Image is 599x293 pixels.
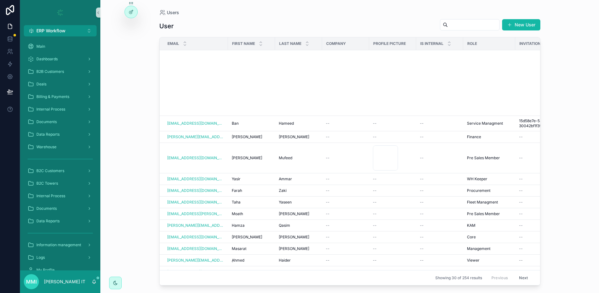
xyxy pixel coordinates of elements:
span: -- [373,121,377,126]
span: Moath [232,211,243,216]
a: -- [373,258,412,263]
a: -- [420,258,459,263]
span: Fleet Managment [467,200,498,205]
a: [EMAIL_ADDRESS][DOMAIN_NAME] [167,235,224,240]
a: [EMAIL_ADDRESS][DOMAIN_NAME] [167,188,224,193]
a: Haider [279,258,318,263]
span: Yasir [232,176,241,182]
div: scrollable content [20,36,100,270]
a: -- [420,200,459,205]
span: -- [326,211,330,216]
a: -- [326,176,365,182]
a: -- [373,211,412,216]
a: Masarat [232,246,271,251]
span: -- [326,246,330,251]
span: Pricing and segmentation Manager [467,269,512,274]
span: -- [519,269,523,274]
a: [EMAIL_ADDRESS][DOMAIN_NAME] [167,200,224,205]
span: -- [326,258,330,263]
a: -- [326,155,365,160]
a: -- [519,176,583,182]
a: [PERSON_NAME] [279,211,318,216]
a: [EMAIL_ADDRESS][PERSON_NAME][DOMAIN_NAME] [167,211,224,216]
span: Pre Sales Member [467,211,500,216]
a: -- [519,269,583,274]
a: [PERSON_NAME][EMAIL_ADDRESS][PERSON_NAME][DOMAIN_NAME] [167,134,224,139]
a: -- [519,155,583,160]
a: -- [373,134,412,139]
span: -- [326,176,330,182]
span: Invitation token [519,41,555,46]
span: 15d58e7e-5831-40e7-bf76-30042bf1f390 [519,118,583,128]
a: Deals [24,79,97,90]
span: -- [420,200,424,205]
a: -- [326,188,365,193]
span: Ban [232,121,239,126]
span: -- [373,134,377,139]
a: [EMAIL_ADDRESS][DOMAIN_NAME] [167,176,224,182]
a: Taha [232,200,271,205]
a: Pre Sales Member [467,155,512,160]
a: [EMAIL_ADDRESS][DOMAIN_NAME] [167,269,224,274]
a: [PERSON_NAME] [232,235,271,240]
span: Pre Sales Member [467,155,500,160]
span: -- [420,235,424,240]
a: -- [373,121,412,126]
a: -- [326,134,365,139]
span: Hamsa [232,269,244,274]
button: Next [515,273,532,283]
span: [PERSON_NAME] [279,246,309,251]
span: Service Managment [467,121,503,126]
a: -- [519,235,583,240]
span: -- [326,134,330,139]
a: Ban [232,121,271,126]
span: Taha [232,200,241,205]
span: Hameed [279,121,294,126]
a: Pre Sales Member [467,211,512,216]
span: KAM [467,223,475,228]
span: Profile picture [373,41,406,46]
span: Information management [36,242,81,247]
span: WH Keeper [467,176,487,182]
a: -- [326,121,365,126]
span: -- [420,258,424,263]
span: Farah [232,188,242,193]
span: ERP Workflow [36,28,66,34]
a: Main [24,41,97,52]
a: Mufeed [279,155,318,160]
span: [PERSON_NAME] [232,134,262,139]
a: Hamsa [232,269,271,274]
a: New User [502,19,540,30]
a: -- [373,235,412,240]
a: -- [373,223,412,228]
a: [PERSON_NAME][EMAIL_ADDRESS][PERSON_NAME][DOMAIN_NAME] [167,258,224,263]
a: [EMAIL_ADDRESS][DOMAIN_NAME] [167,246,224,251]
a: -- [420,155,459,160]
span: [PERSON_NAME] [279,235,309,240]
a: Zaki [279,188,318,193]
a: -- [326,211,365,216]
span: Documents [36,206,57,211]
span: -- [519,200,523,205]
span: -- [326,200,330,205]
span: ِAhmed [232,258,244,263]
a: Hameed [279,121,318,126]
a: -- [519,246,583,251]
span: -- [519,211,523,216]
span: Finance [467,134,481,139]
span: Documents [36,119,57,124]
a: Procurement [467,188,512,193]
span: B2C Towers [36,181,58,186]
img: App logo [55,8,65,18]
span: -- [519,258,523,263]
span: -- [519,235,523,240]
span: Internal Process [36,193,65,198]
a: -- [420,246,459,251]
span: Haider [279,258,291,263]
span: -- [373,258,377,263]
